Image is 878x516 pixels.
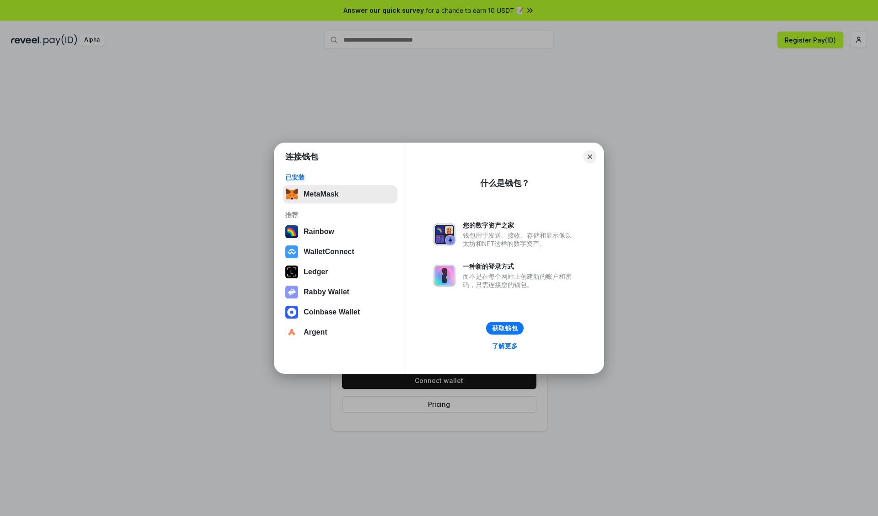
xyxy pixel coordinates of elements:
[463,231,576,248] div: 钱包用于发送、接收、存储和显示像以太坊和NFT这样的数字资产。
[463,262,576,271] div: 一种新的登录方式
[492,342,518,350] div: 了解更多
[304,328,327,336] div: Argent
[285,306,298,319] img: svg+xml,%3Csvg%20width%3D%2228%22%20height%3D%2228%22%20viewBox%3D%220%200%2028%2028%22%20fill%3D...
[283,185,397,203] button: MetaMask
[304,190,338,198] div: MetaMask
[285,225,298,238] img: svg+xml,%3Csvg%20width%3D%22120%22%20height%3D%22120%22%20viewBox%3D%220%200%20120%20120%22%20fil...
[283,223,397,241] button: Rainbow
[486,322,524,335] button: 获取钱包
[285,188,298,201] img: svg+xml,%3Csvg%20fill%3D%22none%22%20height%3D%2233%22%20viewBox%3D%220%200%2035%2033%22%20width%...
[584,150,596,163] button: Close
[283,323,397,341] button: Argent
[434,223,455,245] img: svg+xml,%3Csvg%20xmlns%3D%22http%3A%2F%2Fwww.w3.org%2F2000%2Fsvg%22%20fill%3D%22none%22%20viewBox...
[434,265,455,287] img: svg+xml,%3Csvg%20xmlns%3D%22http%3A%2F%2Fwww.w3.org%2F2000%2Fsvg%22%20fill%3D%22none%22%20viewBox...
[304,288,349,296] div: Rabby Wallet
[285,286,298,298] img: svg+xml,%3Csvg%20xmlns%3D%22http%3A%2F%2Fwww.w3.org%2F2000%2Fsvg%22%20fill%3D%22none%22%20viewBox...
[283,283,397,301] button: Rabby Wallet
[463,272,576,289] div: 而不是在每个网站上创建新的账户和密码，只需连接您的钱包。
[304,228,334,236] div: Rainbow
[304,268,328,276] div: Ledger
[480,178,530,189] div: 什么是钱包？
[285,245,298,258] img: svg+xml,%3Csvg%20width%3D%2228%22%20height%3D%2228%22%20viewBox%3D%220%200%2028%2028%22%20fill%3D...
[285,326,298,339] img: svg+xml,%3Csvg%20width%3D%2228%22%20height%3D%2228%22%20viewBox%3D%220%200%2028%2028%22%20fill%3D...
[283,263,397,281] button: Ledger
[304,248,354,256] div: WalletConnect
[304,308,360,316] div: Coinbase Wallet
[285,266,298,278] img: svg+xml,%3Csvg%20xmlns%3D%22http%3A%2F%2Fwww.w3.org%2F2000%2Fsvg%22%20width%3D%2228%22%20height%3...
[487,340,523,352] a: 了解更多
[285,211,395,219] div: 推荐
[463,221,576,229] div: 您的数字资产之家
[283,303,397,321] button: Coinbase Wallet
[492,324,518,332] div: 获取钱包
[283,243,397,261] button: WalletConnect
[285,151,318,162] h1: 连接钱包
[285,173,395,181] div: 已安装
